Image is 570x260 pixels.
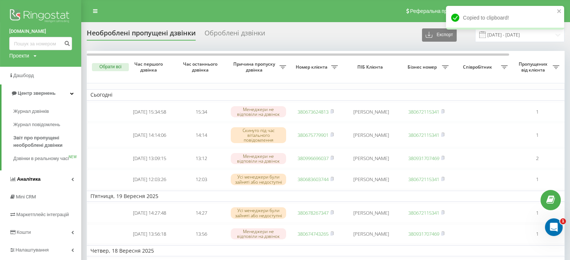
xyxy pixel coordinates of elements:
span: Звіт про пропущені необроблені дзвінки [13,134,78,149]
td: [PERSON_NAME] [341,149,401,168]
div: Необроблені пропущені дзвінки [87,29,196,41]
input: Пошук за номером [9,37,72,50]
a: 380674743265 [298,230,329,237]
a: Звіт про пропущені необроблені дзвінки [13,131,81,152]
span: Час першого дзвінка [130,61,169,73]
td: [PERSON_NAME] [341,170,401,189]
td: 15:34 [175,102,227,122]
span: Час останнього дзвінка [181,61,221,73]
div: Менеджери не відповіли на дзвінок [231,228,286,239]
div: Менеджери не відповіли на дзвінок [231,106,286,117]
a: 380931707469 [408,230,439,237]
a: 380996696037 [298,155,329,162]
span: Пропущених від клієнта [515,61,553,73]
span: Причина пропуску дзвінка [231,61,279,73]
div: Усі менеджери були зайняті або недоступні [231,174,286,185]
td: 13:56 [175,224,227,244]
td: [DATE] 14:14:06 [124,123,175,147]
a: Журнал дзвінків [13,105,81,118]
a: 380673624813 [298,108,329,115]
a: 380672115341 [408,132,439,138]
a: 380672115341 [408,176,439,183]
td: [DATE] 13:56:18 [124,224,175,244]
a: 380678267347 [298,209,329,216]
span: Номер клієнта [293,64,331,70]
td: 14:14 [175,123,227,147]
td: [DATE] 13:09:15 [124,149,175,168]
span: Маркетплейс інтеграцій [16,212,69,217]
span: Бізнес номер [404,64,442,70]
iframe: Intercom live chat [545,218,563,236]
a: 380683603744 [298,176,329,183]
td: [PERSON_NAME] [341,102,401,122]
span: Дзвінки в реальному часі [13,155,69,162]
div: Проекти [9,52,29,59]
div: Оброблені дзвінки [205,29,265,41]
td: 2 [511,149,563,168]
a: [DOMAIN_NAME] [9,28,72,35]
span: Журнал повідомлень [13,121,60,128]
span: Налаштування [16,247,49,253]
a: Центр звернень [1,84,81,102]
td: [DATE] 14:27:48 [124,203,175,223]
td: 1 [511,203,563,223]
td: 1 [511,170,563,189]
button: Обрати всі [92,63,129,71]
td: [PERSON_NAME] [341,123,401,147]
td: 14:27 [175,203,227,223]
span: Центр звернень [18,90,55,96]
div: Менеджери не відповіли на дзвінок [231,153,286,164]
span: ПІБ Клієнта [348,64,394,70]
td: 13:12 [175,149,227,168]
td: 1 [511,123,563,147]
a: 380675779901 [298,132,329,138]
div: Copied to clipboard! [446,6,564,30]
td: [PERSON_NAME] [341,224,401,244]
button: Експорт [422,28,457,42]
td: [PERSON_NAME] [341,203,401,223]
span: Реферальна програма [410,8,464,14]
span: Аналiтика [17,176,41,182]
span: 1 [560,218,566,224]
button: close [557,8,562,15]
div: Усі менеджери були зайняті або недоступні [231,207,286,218]
td: [DATE] 15:34:58 [124,102,175,122]
span: Журнал дзвінків [13,108,49,115]
img: Ringostat logo [9,7,72,26]
td: 12:03 [175,170,227,189]
td: 1 [511,224,563,244]
td: [DATE] 12:03:26 [124,170,175,189]
td: 1 [511,102,563,122]
span: Співробітник [456,64,501,70]
a: 380931707469 [408,155,439,162]
div: Скинуто під час вітального повідомлення [231,127,286,143]
a: Дзвінки в реальному часіNEW [13,152,81,165]
a: 380672115341 [408,209,439,216]
a: Журнал повідомлень [13,118,81,131]
a: 380672115341 [408,108,439,115]
span: Mini CRM [16,194,36,200]
span: Дашборд [13,73,34,78]
span: Кошти [17,229,31,235]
